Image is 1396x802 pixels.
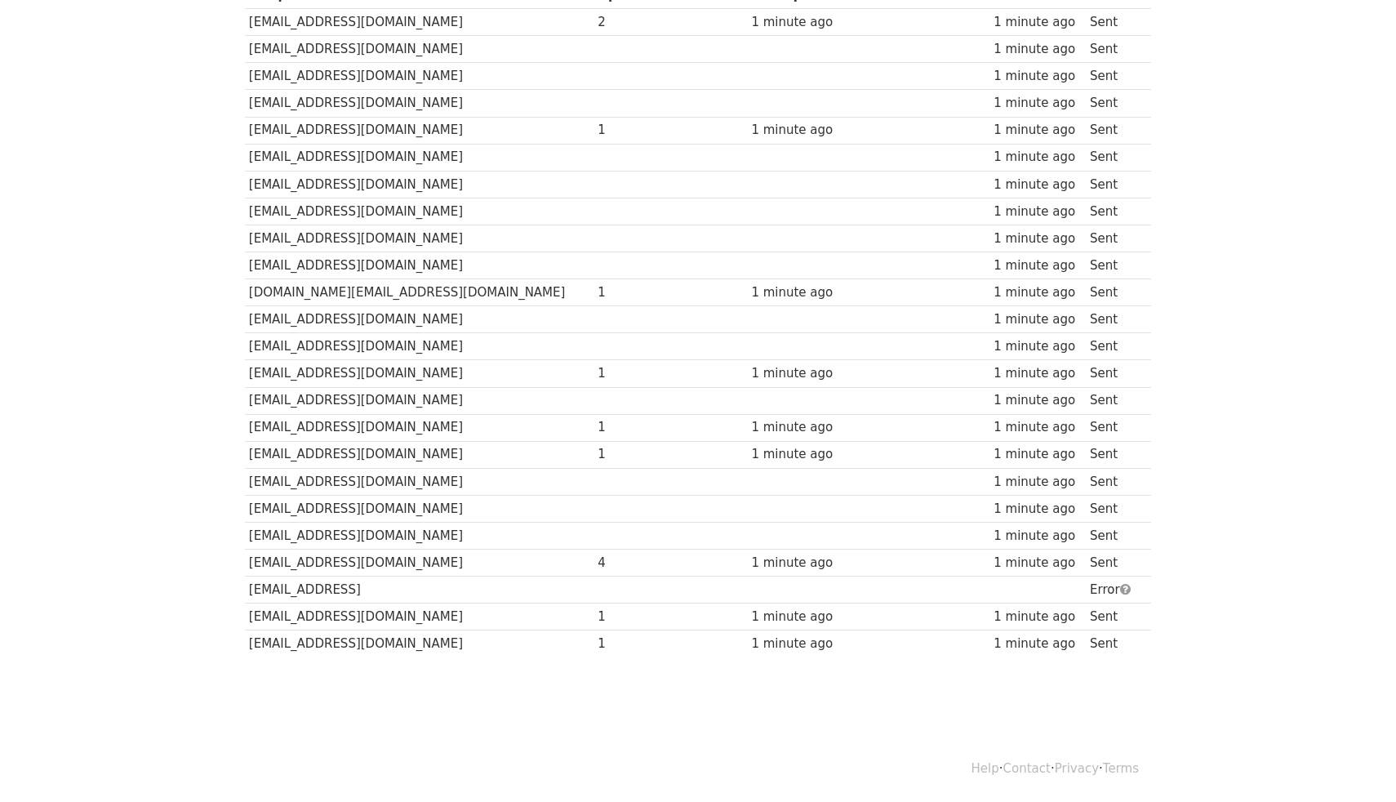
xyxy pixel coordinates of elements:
[245,522,594,549] td: [EMAIL_ADDRESS][DOMAIN_NAME]
[245,198,594,225] td: [EMAIL_ADDRESS][DOMAIN_NAME]
[994,283,1082,302] div: 1 minute ago
[1086,468,1142,495] td: Sent
[1086,198,1142,225] td: Sent
[1086,90,1142,117] td: Sent
[245,441,594,468] td: [EMAIL_ADDRESS][DOMAIN_NAME]
[994,176,1082,194] div: 1 minute ago
[245,550,594,577] td: [EMAIL_ADDRESS][DOMAIN_NAME]
[598,445,669,464] div: 1
[1086,333,1142,360] td: Sent
[994,445,1082,464] div: 1 minute ago
[751,418,866,437] div: 1 minute ago
[1086,117,1142,144] td: Sent
[598,13,669,32] div: 2
[245,360,594,387] td: [EMAIL_ADDRESS][DOMAIN_NAME]
[994,473,1082,492] div: 1 minute ago
[245,171,594,198] td: [EMAIL_ADDRESS][DOMAIN_NAME]
[245,604,594,630] td: [EMAIL_ADDRESS][DOMAIN_NAME]
[1086,522,1142,549] td: Sent
[245,36,594,63] td: [EMAIL_ADDRESS][DOMAIN_NAME]
[994,554,1082,573] div: 1 minute ago
[1086,360,1142,387] td: Sent
[971,761,999,776] a: Help
[245,577,594,604] td: [EMAIL_ADDRESS]
[245,63,594,90] td: [EMAIL_ADDRESS][DOMAIN_NAME]
[1314,724,1396,802] iframe: Chat Widget
[994,310,1082,329] div: 1 minute ago
[994,391,1082,410] div: 1 minute ago
[1086,441,1142,468] td: Sent
[994,121,1082,140] div: 1 minute ago
[994,148,1082,167] div: 1 minute ago
[994,203,1082,221] div: 1 minute ago
[598,121,669,140] div: 1
[1086,577,1142,604] td: Error
[1086,550,1142,577] td: Sent
[245,117,594,144] td: [EMAIL_ADDRESS][DOMAIN_NAME]
[751,635,866,653] div: 1 minute ago
[1086,495,1142,522] td: Sent
[1086,9,1142,36] td: Sent
[751,608,866,626] div: 1 minute ago
[598,608,669,626] div: 1
[245,414,594,441] td: [EMAIL_ADDRESS][DOMAIN_NAME]
[994,40,1082,59] div: 1 minute ago
[598,635,669,653] div: 1
[994,256,1082,275] div: 1 minute ago
[751,121,866,140] div: 1 minute ago
[994,337,1082,356] div: 1 minute ago
[245,333,594,360] td: [EMAIL_ADDRESS][DOMAIN_NAME]
[245,630,594,657] td: [EMAIL_ADDRESS][DOMAIN_NAME]
[751,554,866,573] div: 1 minute ago
[245,90,594,117] td: [EMAIL_ADDRESS][DOMAIN_NAME]
[245,468,594,495] td: [EMAIL_ADDRESS][DOMAIN_NAME]
[1003,761,1051,776] a: Contact
[598,418,669,437] div: 1
[1086,414,1142,441] td: Sent
[994,500,1082,519] div: 1 minute ago
[245,252,594,279] td: [EMAIL_ADDRESS][DOMAIN_NAME]
[751,13,866,32] div: 1 minute ago
[598,283,669,302] div: 1
[245,495,594,522] td: [EMAIL_ADDRESS][DOMAIN_NAME]
[1086,171,1142,198] td: Sent
[1086,63,1142,90] td: Sent
[245,387,594,414] td: [EMAIL_ADDRESS][DOMAIN_NAME]
[994,418,1082,437] div: 1 minute ago
[994,635,1082,653] div: 1 minute ago
[245,306,594,333] td: [EMAIL_ADDRESS][DOMAIN_NAME]
[994,229,1082,248] div: 1 minute ago
[751,364,866,383] div: 1 minute ago
[994,608,1082,626] div: 1 minute ago
[1086,279,1142,306] td: Sent
[1103,761,1139,776] a: Terms
[994,527,1082,546] div: 1 minute ago
[1086,144,1142,171] td: Sent
[598,364,669,383] div: 1
[245,9,594,36] td: [EMAIL_ADDRESS][DOMAIN_NAME]
[1086,252,1142,279] td: Sent
[1086,604,1142,630] td: Sent
[245,279,594,306] td: [DOMAIN_NAME][EMAIL_ADDRESS][DOMAIN_NAME]
[1086,225,1142,252] td: Sent
[1086,387,1142,414] td: Sent
[751,283,866,302] div: 1 minute ago
[994,94,1082,113] div: 1 minute ago
[1086,36,1142,63] td: Sent
[994,364,1082,383] div: 1 minute ago
[598,554,669,573] div: 4
[245,144,594,171] td: [EMAIL_ADDRESS][DOMAIN_NAME]
[994,13,1082,32] div: 1 minute ago
[1055,761,1099,776] a: Privacy
[1086,630,1142,657] td: Sent
[245,225,594,252] td: [EMAIL_ADDRESS][DOMAIN_NAME]
[751,445,866,464] div: 1 minute ago
[1086,306,1142,333] td: Sent
[994,67,1082,86] div: 1 minute ago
